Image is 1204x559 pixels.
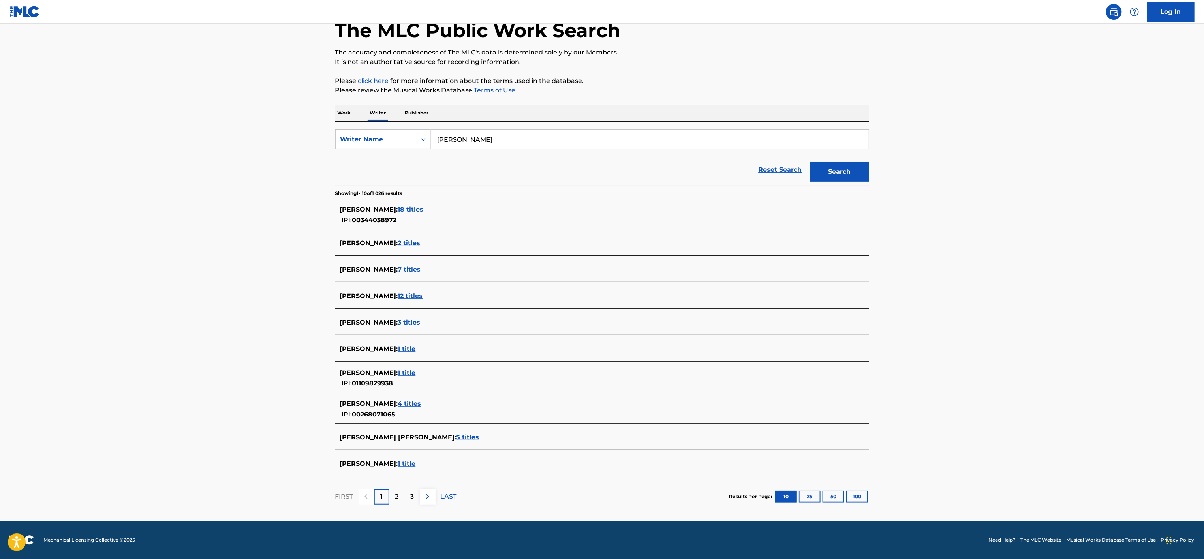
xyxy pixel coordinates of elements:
[441,492,457,501] p: LAST
[335,76,869,86] p: Please for more information about the terms used in the database.
[340,345,398,353] span: [PERSON_NAME] :
[799,491,821,503] button: 25
[395,492,399,501] p: 2
[358,77,389,84] a: click here
[456,433,479,441] span: 5 titles
[352,411,396,418] span: 00268071065
[342,411,352,418] span: IPI:
[775,491,797,503] button: 10
[846,491,868,503] button: 100
[810,162,869,182] button: Search
[340,369,398,377] span: [PERSON_NAME] :
[340,239,398,247] span: [PERSON_NAME] :
[1106,4,1122,20] a: Public Search
[755,161,806,178] a: Reset Search
[398,206,424,213] span: 18 titles
[335,19,621,42] h1: The MLC Public Work Search
[9,6,40,17] img: MLC Logo
[411,492,414,501] p: 3
[823,491,844,503] button: 50
[335,86,869,95] p: Please review the Musical Works Database
[43,536,135,544] span: Mechanical Licensing Collective © 2025
[340,266,398,273] span: [PERSON_NAME] :
[398,319,421,326] span: 3 titles
[1021,536,1062,544] a: The MLC Website
[423,492,432,501] img: right
[398,369,416,377] span: 1 title
[729,493,774,500] p: Results Per Page:
[403,105,431,121] p: Publisher
[340,433,456,441] span: [PERSON_NAME] [PERSON_NAME] :
[368,105,389,121] p: Writer
[380,492,383,501] p: 1
[340,135,411,144] div: Writer Name
[340,400,398,407] span: [PERSON_NAME] :
[9,535,34,545] img: logo
[342,216,352,224] span: IPI:
[1067,536,1156,544] a: Musical Works Database Terms of Use
[1161,536,1195,544] a: Privacy Policy
[335,129,869,186] form: Search Form
[335,492,353,501] p: FIRST
[340,460,398,467] span: [PERSON_NAME] :
[335,48,869,57] p: The accuracy and completeness of The MLC's data is determined solely by our Members.
[1109,7,1119,17] img: search
[335,57,869,67] p: It is not an authoritative source for recording information.
[1165,521,1204,559] iframe: Chat Widget
[398,266,421,273] span: 7 titles
[988,536,1016,544] a: Need Help?
[398,239,421,247] span: 2 titles
[398,345,416,353] span: 1 title
[1167,529,1172,553] div: Dra
[340,319,398,326] span: [PERSON_NAME] :
[335,105,353,121] p: Work
[340,292,398,300] span: [PERSON_NAME] :
[1165,521,1204,559] div: Chatt-widget
[340,206,398,213] span: [PERSON_NAME] :
[352,379,393,387] span: 01109829938
[342,379,352,387] span: IPI:
[398,460,416,467] span: 1 title
[1127,4,1142,20] div: Help
[398,400,421,407] span: 4 titles
[473,86,516,94] a: Terms of Use
[352,216,397,224] span: 00344038972
[1130,7,1139,17] img: help
[335,190,402,197] p: Showing 1 - 10 of 1 026 results
[1147,2,1195,22] a: Log In
[398,292,423,300] span: 12 titles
